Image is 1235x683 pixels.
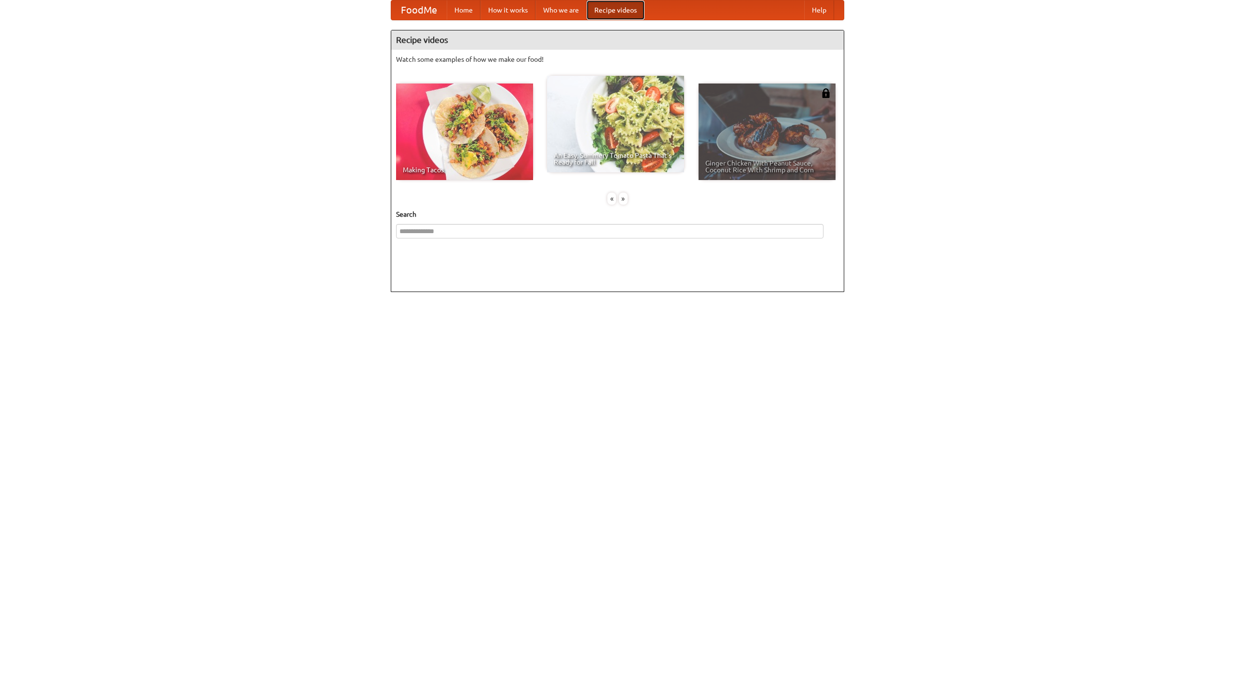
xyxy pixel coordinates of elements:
a: Who we are [535,0,587,20]
span: An Easy, Summery Tomato Pasta That's Ready for Fall [554,152,677,166]
a: How it works [480,0,535,20]
p: Watch some examples of how we make our food! [396,55,839,64]
img: 483408.png [821,88,831,98]
a: An Easy, Summery Tomato Pasta That's Ready for Fall [547,76,684,172]
span: Making Tacos [403,167,526,173]
a: Recipe videos [587,0,645,20]
h5: Search [396,209,839,219]
div: « [607,193,616,205]
h4: Recipe videos [391,30,844,50]
a: FoodMe [391,0,447,20]
a: Home [447,0,480,20]
a: Making Tacos [396,84,533,180]
div: » [619,193,628,205]
a: Help [804,0,834,20]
